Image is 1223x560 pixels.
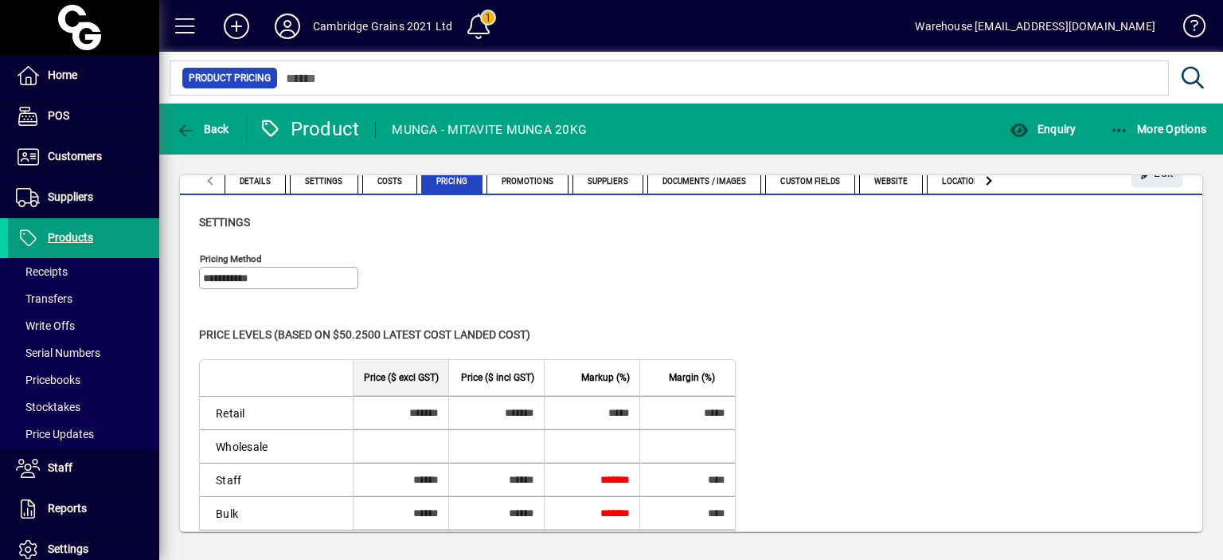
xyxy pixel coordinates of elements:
[1010,123,1076,135] span: Enquiry
[8,489,159,529] a: Reports
[16,374,80,386] span: Pricebooks
[16,428,94,441] span: Price Updates
[313,14,452,39] div: Cambridge Grains 2021 Ltd
[915,14,1155,39] div: Warehouse [EMAIL_ADDRESS][DOMAIN_NAME]
[421,168,483,194] span: Pricing
[927,168,999,194] span: Locations
[669,369,715,386] span: Margin (%)
[8,421,159,448] a: Price Updates
[16,401,80,413] span: Stocktakes
[48,231,93,244] span: Products
[16,265,68,278] span: Receipts
[8,339,159,366] a: Serial Numbers
[8,258,159,285] a: Receipts
[176,123,229,135] span: Back
[8,56,159,96] a: Home
[8,285,159,312] a: Transfers
[1006,115,1080,143] button: Enquiry
[262,12,313,41] button: Profile
[48,150,102,163] span: Customers
[200,496,353,530] td: Bulk
[8,137,159,177] a: Customers
[8,394,159,421] a: Stocktakes
[392,117,587,143] div: MUNGA - MITAVITE MUNGA 20KG
[200,253,262,264] mat-label: Pricing method
[16,292,72,305] span: Transfers
[199,328,530,341] span: Price levels (based on $50.2500 Latest cost landed cost)
[1131,159,1182,187] button: Edit
[48,190,93,203] span: Suppliers
[48,542,88,555] span: Settings
[200,429,353,463] td: Wholesale
[172,115,233,143] button: Back
[486,168,569,194] span: Promotions
[859,168,924,194] span: Website
[8,312,159,339] a: Write Offs
[16,319,75,332] span: Write Offs
[189,70,271,86] span: Product Pricing
[1171,3,1203,55] a: Knowledge Base
[364,369,439,386] span: Price ($ excl GST)
[1110,123,1207,135] span: More Options
[8,366,159,394] a: Pricebooks
[362,168,418,194] span: Costs
[259,116,360,142] div: Product
[159,115,247,143] app-page-header-button: Back
[572,168,643,194] span: Suppliers
[8,448,159,488] a: Staff
[200,463,353,496] td: Staff
[225,168,286,194] span: Details
[200,396,353,429] td: Retail
[581,369,630,386] span: Markup (%)
[647,168,762,194] span: Documents / Images
[765,168,854,194] span: Custom Fields
[1106,115,1211,143] button: More Options
[48,109,69,122] span: POS
[8,96,159,136] a: POS
[199,216,250,229] span: Settings
[211,12,262,41] button: Add
[8,178,159,217] a: Suppliers
[461,369,534,386] span: Price ($ incl GST)
[290,168,358,194] span: Settings
[48,502,87,515] span: Reports
[16,347,100,359] span: Serial Numbers
[48,461,72,474] span: Staff
[48,69,77,81] span: Home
